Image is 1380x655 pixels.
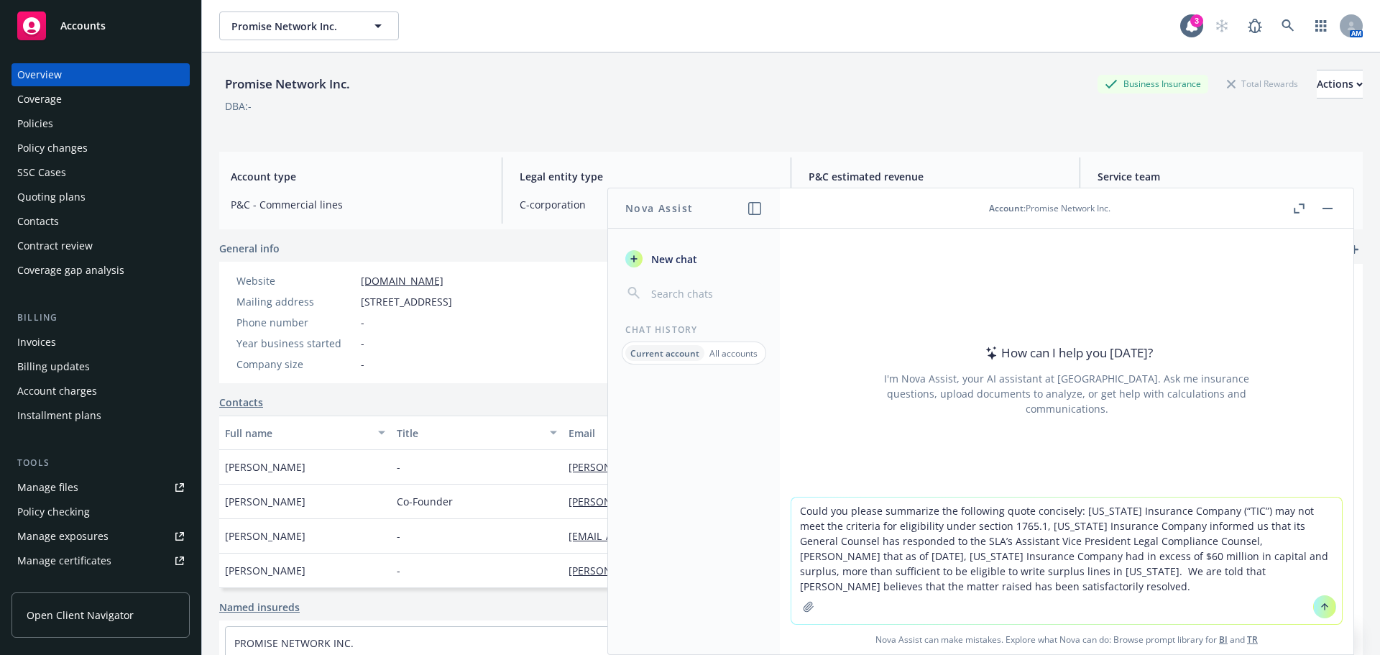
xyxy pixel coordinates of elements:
div: DBA: - [225,99,252,114]
a: Quoting plans [11,185,190,209]
a: Manage exposures [11,525,190,548]
div: Phone number [236,315,355,330]
div: Manage certificates [17,549,111,572]
div: Title [397,426,541,441]
span: Open Client Navigator [27,608,134,623]
span: - [397,459,400,475]
a: [EMAIL_ADDRESS][DOMAIN_NAME] [569,529,748,543]
button: Full name [219,416,391,450]
div: SSC Cases [17,161,66,184]
span: Co-Founder [397,494,453,509]
a: Manage claims [11,574,190,597]
div: Contract review [17,234,93,257]
div: Promise Network Inc. [219,75,356,93]
div: Manage claims [17,574,90,597]
a: Named insureds [219,600,300,615]
button: Title [391,416,563,450]
div: Policies [17,112,53,135]
span: [PERSON_NAME] [225,563,305,578]
div: Mailing address [236,294,355,309]
button: Email [563,416,849,450]
span: Account type [231,169,484,184]
div: Installment plans [17,404,101,427]
span: - [397,563,400,578]
a: [DOMAIN_NAME] [361,274,443,288]
span: Nova Assist can make mistakes. Explore what Nova can do: Browse prompt library for and [786,625,1348,654]
a: PROMISE NETWORK INC. [234,636,354,650]
span: General info [219,241,280,256]
a: Contacts [219,395,263,410]
button: Actions [1317,70,1363,99]
div: Coverage gap analysis [17,259,124,282]
div: Website [236,273,355,288]
p: Current account [630,347,699,359]
p: All accounts [709,347,758,359]
a: Manage certificates [11,549,190,572]
button: Promise Network Inc. [219,12,399,40]
div: Contacts [17,210,59,233]
span: Service team [1098,169,1351,184]
span: [STREET_ADDRESS] [361,294,452,309]
a: Contract review [11,234,190,257]
span: - [397,528,400,544]
span: - [361,336,364,351]
a: SSC Cases [11,161,190,184]
div: Manage exposures [17,525,109,548]
span: - [361,357,364,372]
div: How can I help you [DATE]? [981,344,1153,362]
span: P&C estimated revenue [809,169,1062,184]
span: [PERSON_NAME] [225,459,305,475]
a: Switch app [1307,12,1335,40]
a: Manage files [11,476,190,499]
a: [PERSON_NAME][EMAIL_ADDRESS][DOMAIN_NAME] [569,564,829,577]
a: Policy changes [11,137,190,160]
a: Account charges [11,380,190,403]
div: Company size [236,357,355,372]
a: Accounts [11,6,190,46]
span: [PERSON_NAME] [225,528,305,544]
span: New chat [648,252,697,267]
span: C-corporation [520,197,773,212]
div: Policy checking [17,500,90,523]
a: add [1345,241,1363,258]
span: Account [989,202,1023,214]
div: Tools [11,456,190,470]
div: Account charges [17,380,97,403]
a: [PERSON_NAME][EMAIL_ADDRESS][DOMAIN_NAME] [569,460,829,474]
span: - [361,315,364,330]
div: Total Rewards [1220,75,1305,93]
a: Contacts [11,210,190,233]
a: Report a Bug [1241,12,1269,40]
div: Billing [11,311,190,325]
button: New chat [620,246,768,272]
div: Coverage [17,88,62,111]
a: TR [1247,633,1258,646]
div: Business Insurance [1098,75,1208,93]
div: Email [569,426,827,441]
div: Overview [17,63,62,86]
h1: Nova Assist [625,201,693,216]
span: Legal entity type [520,169,773,184]
textarea: Could you please summarize the following quote concisely: [US_STATE] Insurance Company (“TIC”) ma... [791,498,1342,624]
a: Invoices [11,331,190,354]
span: Promise Network Inc. [231,19,356,34]
div: Manage files [17,476,78,499]
a: Coverage [11,88,190,111]
a: Overview [11,63,190,86]
div: Invoices [17,331,56,354]
a: BI [1219,633,1228,646]
div: Chat History [608,324,780,336]
span: Accounts [60,20,106,32]
div: : Promise Network Inc. [989,202,1110,214]
div: I'm Nova Assist, your AI assistant at [GEOGRAPHIC_DATA]. Ask me insurance questions, upload docum... [865,371,1269,416]
span: P&C - Commercial lines [231,197,484,212]
a: Policy checking [11,500,190,523]
a: Policies [11,112,190,135]
div: Policy changes [17,137,88,160]
a: Coverage gap analysis [11,259,190,282]
a: Installment plans [11,404,190,427]
a: [PERSON_NAME][EMAIL_ADDRESS][DOMAIN_NAME] [569,495,829,508]
div: Year business started [236,336,355,351]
